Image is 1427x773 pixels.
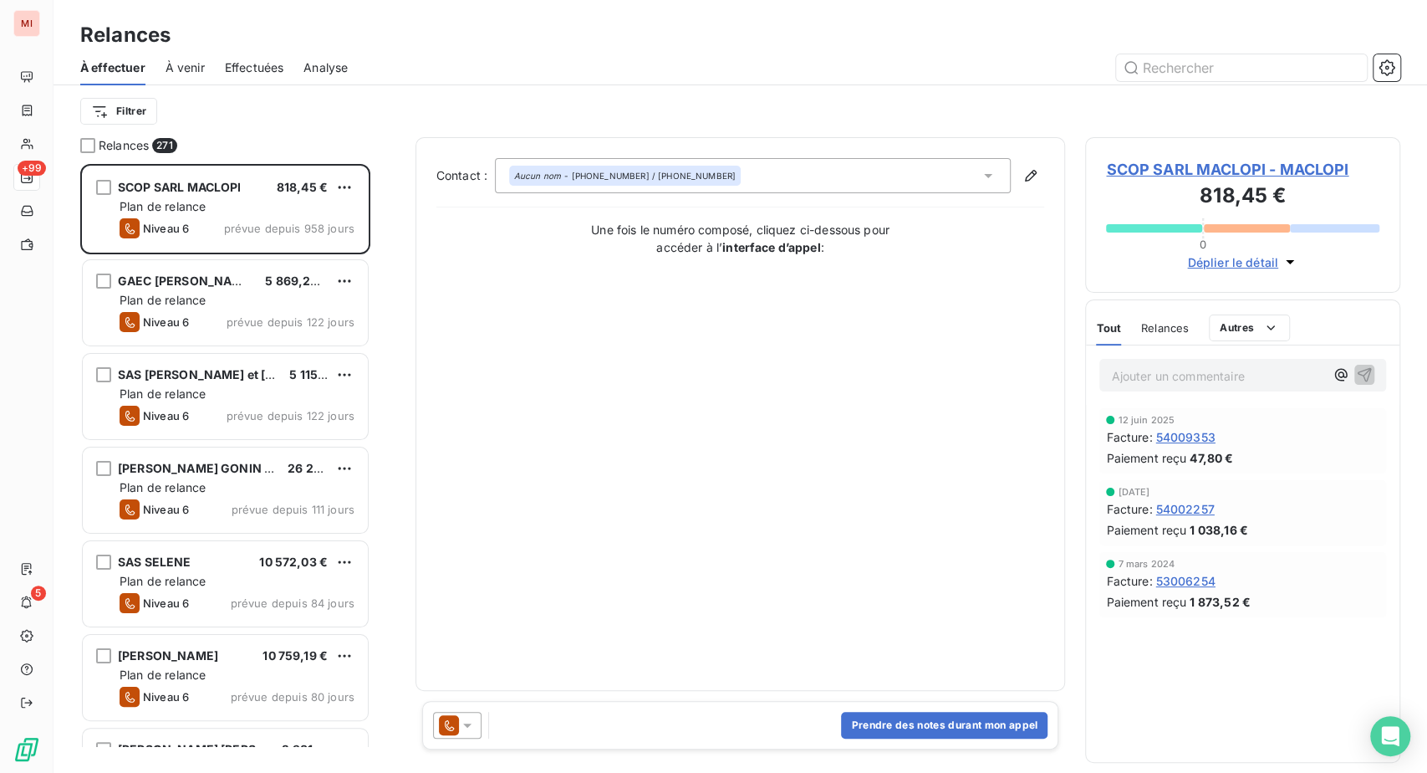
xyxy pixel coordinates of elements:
[80,20,171,50] h3: Relances
[143,596,189,610] span: Niveau 6
[143,503,189,516] span: Niveau 6
[118,461,397,475] span: [PERSON_NAME] GONIN ([GEOGRAPHIC_DATA])
[1106,521,1186,539] span: Paiement reçu
[143,315,189,329] span: Niveau 6
[262,648,328,663] span: 10 759,19 €
[13,10,40,37] div: MI
[225,59,284,76] span: Effectuées
[120,293,206,307] span: Plan de relance
[282,742,344,756] span: 2 981,86 €
[1106,500,1152,518] span: Facture :
[118,742,321,756] span: [PERSON_NAME] [PERSON_NAME]
[227,315,354,329] span: prévue depuis 122 jours
[13,736,40,763] img: Logo LeanPay
[231,690,354,704] span: prévue depuis 80 jours
[1106,572,1152,590] span: Facture :
[1106,158,1379,181] span: SCOP SARL MACLOPI - MACLOPI
[18,161,46,176] span: +99
[118,555,191,569] span: SAS SELENE
[80,59,145,76] span: À effectuer
[13,164,39,191] a: +99
[722,240,821,254] strong: interface d’appel
[1106,593,1186,611] span: Paiement reçu
[1200,238,1206,251] span: 0
[841,712,1047,739] button: Prendre des notes durant mon appel
[120,199,206,213] span: Plan de relance
[1116,54,1367,81] input: Rechercher
[436,167,495,184] label: Contact :
[231,596,354,610] span: prévue depuis 84 jours
[1190,449,1233,467] span: 47,80 €
[143,222,189,235] span: Niveau 6
[118,648,218,663] span: [PERSON_NAME]
[120,574,206,588] span: Plan de relance
[1106,449,1186,467] span: Paiement reçu
[259,555,328,569] span: 10 572,03 €
[1370,716,1410,756] div: Open Intercom Messenger
[232,503,354,516] span: prévue depuis 111 jours
[277,180,328,194] span: 818,45 €
[514,170,561,182] em: Aucun nom
[1118,559,1175,569] span: 7 mars 2024
[80,164,370,746] div: grid
[99,137,149,154] span: Relances
[120,386,206,401] span: Plan de relance
[118,180,242,194] span: SCOP SARL MACLOPI
[1155,428,1215,446] span: 54009353
[288,461,359,475] span: 26 255,42 €
[166,59,205,76] span: À venir
[80,98,157,125] button: Filtrer
[118,367,361,381] span: SAS [PERSON_NAME] et [PERSON_NAME]
[143,690,189,704] span: Niveau 6
[1190,521,1248,539] span: 1 038,16 €
[1106,428,1152,446] span: Facture :
[1155,572,1215,590] span: 53006254
[1209,315,1290,341] button: Autres
[1182,253,1303,272] button: Déplier le détail
[31,586,46,601] span: 5
[120,480,206,494] span: Plan de relance
[303,59,348,76] span: Analyse
[224,222,354,235] span: prévue depuis 958 jours
[573,221,908,256] p: Une fois le numéro composé, cliquez ci-dessous pour accéder à l’ :
[514,170,736,182] div: - [PHONE_NUMBER] / [PHONE_NUMBER]
[152,138,176,153] span: 271
[1096,321,1121,335] span: Tout
[143,409,189,422] span: Niveau 6
[1118,487,1149,497] span: [DATE]
[289,367,349,381] span: 5 115,08 €
[227,409,354,422] span: prévue depuis 122 jours
[1106,181,1379,214] h3: 818,45 €
[1141,321,1189,335] span: Relances
[1187,253,1278,271] span: Déplier le détail
[118,274,255,288] span: GAEC [PERSON_NAME]
[265,274,329,288] span: 5 869,20 €
[1118,415,1175,425] span: 12 juin 2025
[120,668,206,682] span: Plan de relance
[1155,500,1214,518] span: 54002257
[1190,593,1251,611] span: 1 873,52 €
